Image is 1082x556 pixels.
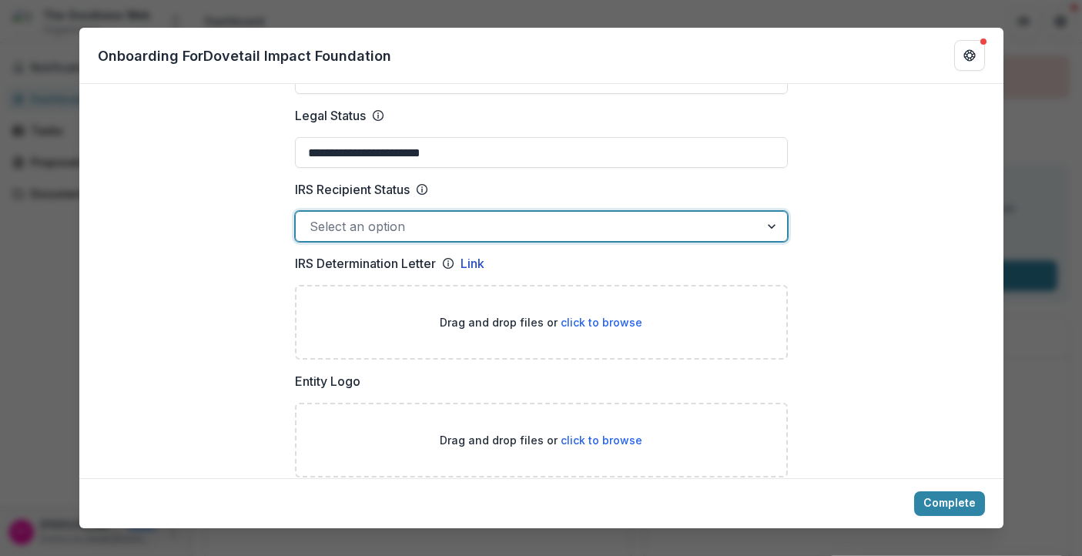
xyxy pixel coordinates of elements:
[295,254,436,273] p: IRS Determination Letter
[440,314,642,330] p: Drag and drop files or
[295,180,410,199] p: IRS Recipient Status
[914,491,985,516] button: Complete
[561,316,642,329] span: click to browse
[954,40,985,71] button: Get Help
[98,45,391,66] p: Onboarding For Dovetail Impact Foundation
[561,434,642,447] span: click to browse
[461,254,484,273] a: Link
[295,372,360,390] p: Entity Logo
[295,106,366,125] p: Legal Status
[440,432,642,448] p: Drag and drop files or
